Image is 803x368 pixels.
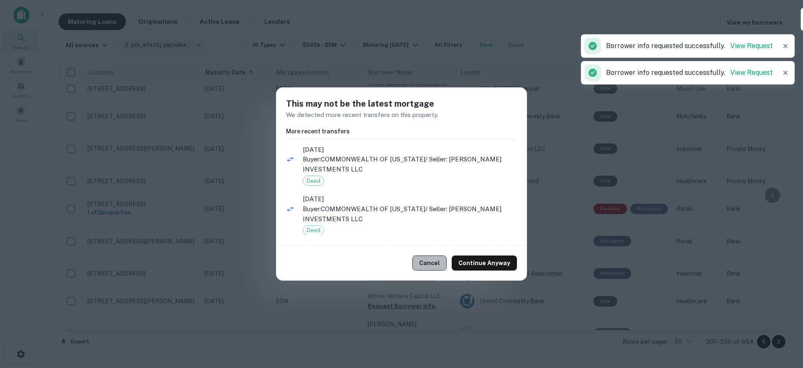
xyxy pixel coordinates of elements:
[606,41,773,51] p: Borrower info requested successfully.
[286,127,517,136] h6: More recent transfers
[303,226,324,235] span: Deed
[730,42,773,50] a: View Request
[303,194,517,204] span: [DATE]
[412,256,447,271] button: Cancel
[761,301,803,341] iframe: Chat Widget
[303,154,517,174] p: Buyer: COMMONWEALTH OF [US_STATE] / Seller: [PERSON_NAME] INVESTMENTS LLC
[286,110,517,120] p: We detected more recent transfers on this property.
[452,256,517,271] button: Continue Anyway
[606,68,773,78] p: Borrower info requested successfully.
[303,177,324,185] span: Deed
[286,97,517,110] h5: This may not be the latest mortgage
[730,69,773,77] a: View Request
[303,176,324,186] div: Deed
[303,145,517,155] span: [DATE]
[303,204,517,224] p: Buyer: COMMONWEALTH OF [US_STATE] / Seller: [PERSON_NAME] INVESTMENTS LLC
[303,225,324,235] div: Deed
